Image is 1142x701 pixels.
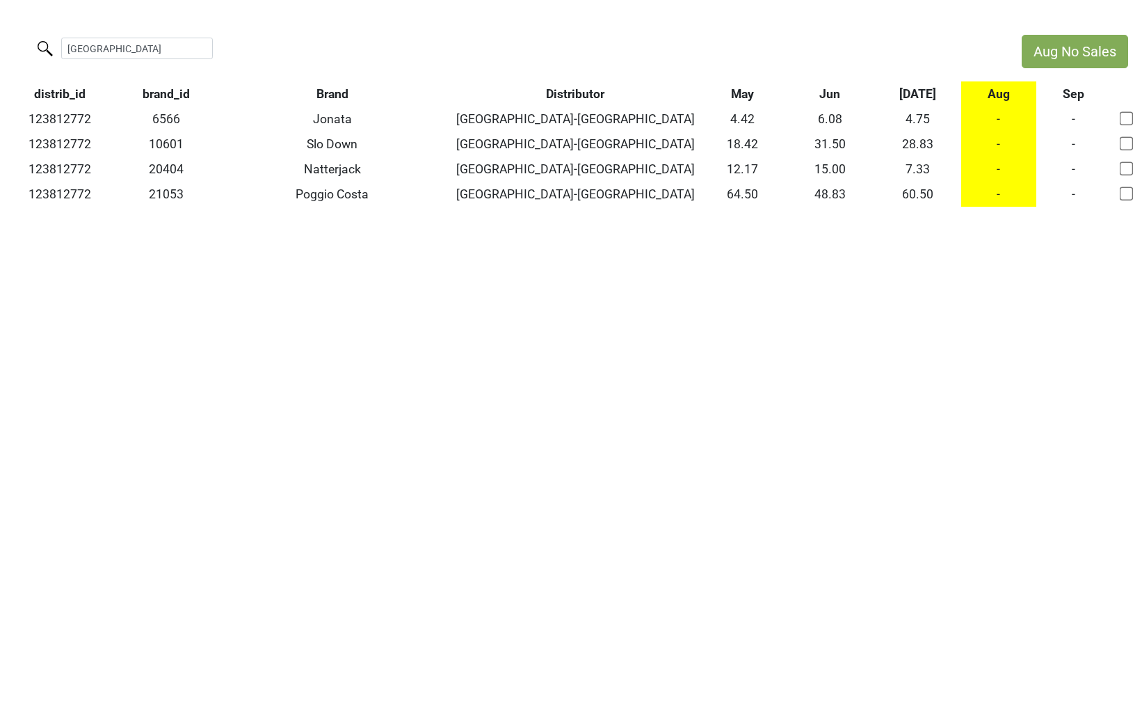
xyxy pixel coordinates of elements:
td: 4.42 [698,107,786,132]
td: 15.00 [786,157,874,182]
td: 6566 [120,107,212,132]
td: - [961,107,1036,132]
td: [GEOGRAPHIC_DATA]-[GEOGRAPHIC_DATA] [453,132,699,157]
td: Poggio Costa [212,182,453,207]
th: Distributor: activate to sort column ascending [453,81,699,107]
td: 6.08 [786,107,874,132]
td: 48.83 [786,182,874,207]
td: Slo Down [212,132,453,157]
th: Sep: activate to sort column ascending [1036,81,1111,107]
td: 10601 [120,132,212,157]
td: 18.42 [698,132,786,157]
th: &nbsp;: activate to sort column ascending [1111,81,1142,107]
td: 21053 [120,182,212,207]
td: 12.17 [698,157,786,182]
th: May: activate to sort column ascending [698,81,786,107]
th: Brand: activate to sort column ascending [212,81,453,107]
td: 31.50 [786,132,874,157]
td: 7.33 [874,157,961,182]
td: [GEOGRAPHIC_DATA]-[GEOGRAPHIC_DATA] [453,157,699,182]
td: [GEOGRAPHIC_DATA]-[GEOGRAPHIC_DATA] [453,107,699,132]
th: brand_id: activate to sort column ascending [120,81,212,107]
button: Aug No Sales [1022,35,1128,68]
td: - [1036,157,1111,182]
td: 4.75 [874,107,961,132]
th: Aug: activate to sort column ascending [961,81,1036,107]
th: Jun: activate to sort column ascending [786,81,874,107]
td: - [961,182,1036,207]
td: 60.50 [874,182,961,207]
th: Jul: activate to sort column ascending [874,81,961,107]
td: 64.50 [698,182,786,207]
td: - [1036,132,1111,157]
td: Natterjack [212,157,453,182]
td: 20404 [120,157,212,182]
td: Jonata [212,107,453,132]
td: - [1036,182,1111,207]
td: 28.83 [874,132,961,157]
td: - [961,132,1036,157]
td: - [961,157,1036,182]
td: - [1036,107,1111,132]
td: [GEOGRAPHIC_DATA]-[GEOGRAPHIC_DATA] [453,182,699,207]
